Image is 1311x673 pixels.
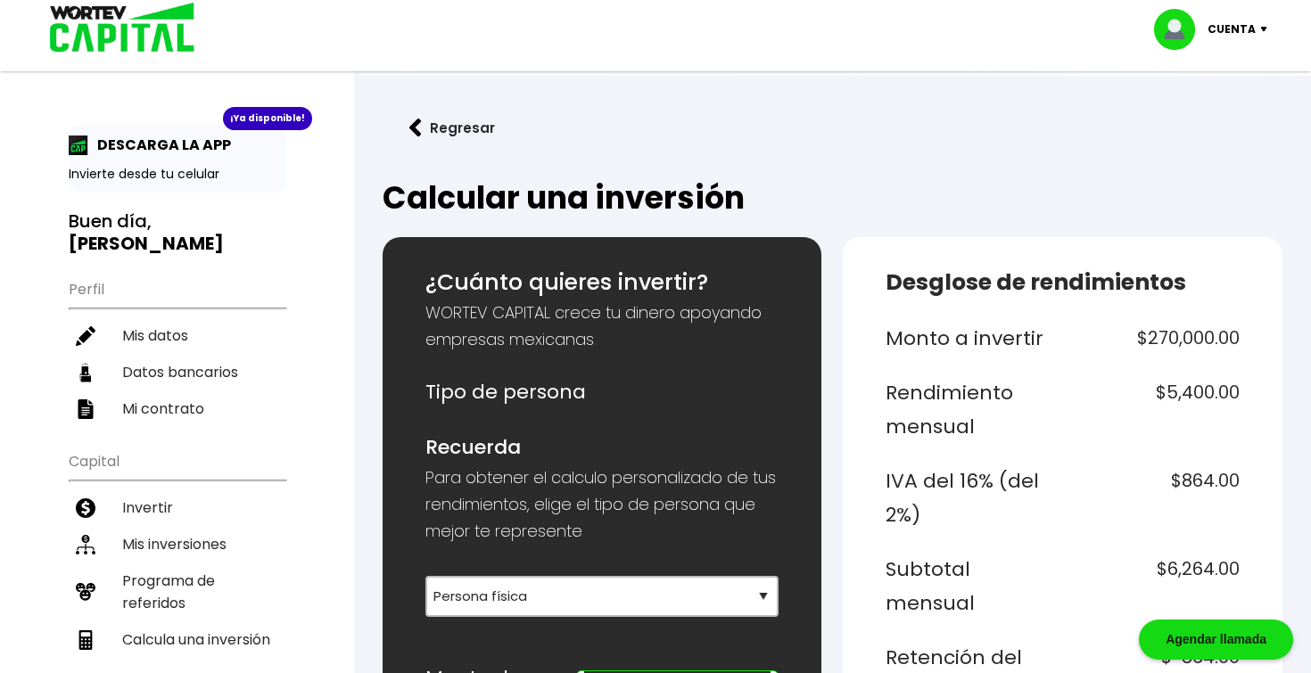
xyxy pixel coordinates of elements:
h6: Recuerda [425,431,779,464]
h6: Tipo de persona [425,375,779,409]
div: ¡Ya disponible! [223,107,312,130]
ul: Perfil [69,269,285,427]
img: flecha izquierda [409,119,422,137]
img: app-icon [69,135,88,155]
p: Para obtener el calculo personalizado de tus rendimientos, elige el tipo de persona que mejor te ... [425,464,779,545]
img: icon-down [1256,27,1280,32]
a: Invertir [69,489,285,526]
p: Cuenta [1208,16,1256,43]
h6: $6,264.00 [1070,553,1240,620]
h6: Monto a invertir [886,322,1055,356]
img: inversiones-icon.6695dc30.svg [76,535,95,554]
h2: Calcular una inversión [383,180,1282,216]
p: WORTEV CAPITAL crece tu dinero apoyando empresas mexicanas [425,300,779,353]
a: Mis datos [69,317,285,354]
div: Agendar llamada [1139,620,1293,660]
h6: $864.00 [1070,464,1240,531]
img: profile-image [1154,9,1208,50]
h3: Buen día, [69,210,285,255]
a: Datos bancarios [69,354,285,390]
img: contrato-icon.f2db500c.svg [76,399,95,419]
img: calculadora-icon.17d418c4.svg [76,630,95,650]
h5: ¿Cuánto quieres invertir? [425,266,779,300]
img: recomiendanos-icon.9b8e9327.svg [76,582,95,602]
h6: IVA del 16% (del 2%) [886,464,1055,531]
a: flecha izquierdaRegresar [383,104,1282,152]
a: Calcula una inversión [69,621,285,658]
a: Mi contrato [69,390,285,427]
b: [PERSON_NAME] [69,231,224,256]
a: Programa de referidos [69,562,285,621]
button: Regresar [383,104,522,152]
p: Invierte desde tu celular [69,165,285,184]
p: DESCARGA LA APP [88,134,231,156]
h6: Subtotal mensual [886,553,1055,620]
a: Mis inversiones [69,526,285,562]
h6: Rendimiento mensual [886,376,1055,443]
img: invertir-icon.b3b967d7.svg [76,498,95,518]
img: editar-icon.952d3147.svg [76,326,95,346]
img: datos-icon.10cf9172.svg [76,363,95,382]
h6: $270,000.00 [1070,322,1240,356]
h6: $5,400.00 [1070,376,1240,443]
h5: Desglose de rendimientos [886,266,1240,300]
